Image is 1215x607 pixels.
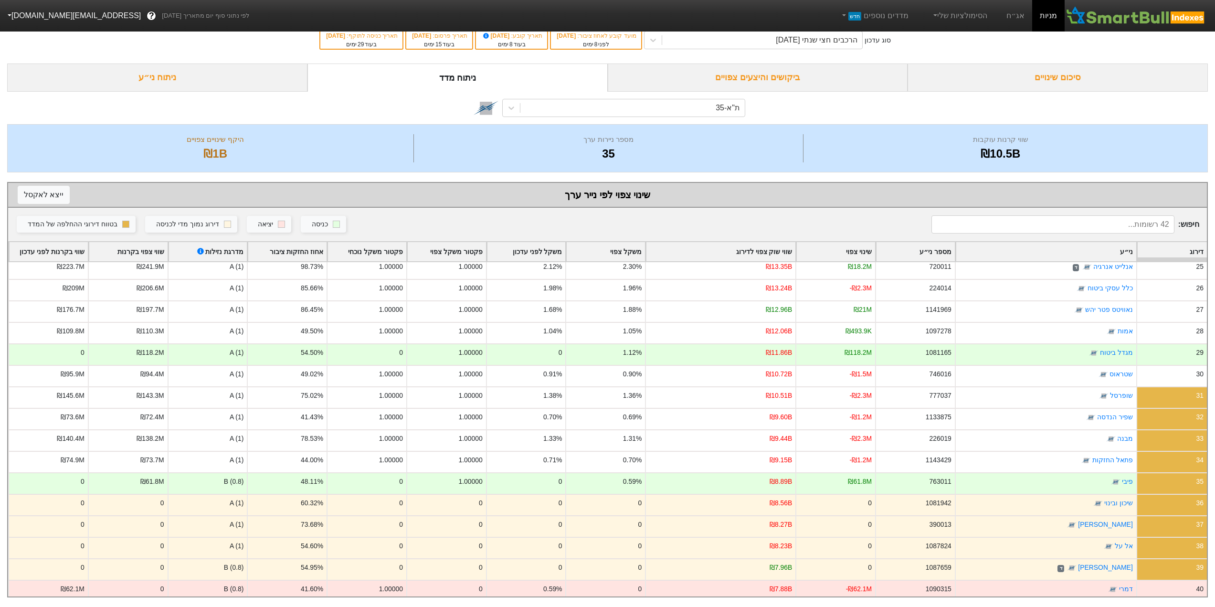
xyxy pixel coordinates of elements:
div: 1087824 [926,541,951,551]
div: מספר ניירות ערך [416,134,800,145]
div: Toggle SortBy [1137,242,1207,262]
div: ₪8.23B [770,541,792,551]
div: 1.00000 [458,305,482,315]
img: tase link [1081,456,1091,466]
div: ₪109.8M [57,326,84,336]
div: B (0.8) [168,472,247,494]
div: 0 [559,498,562,508]
div: 1.00000 [458,412,482,422]
div: 1081165 [926,348,951,358]
div: Toggle SortBy [328,242,406,262]
div: -₪2.3M [850,283,872,293]
div: 0 [81,477,85,487]
div: 0 [160,520,164,530]
div: ₪13.24B [766,283,792,293]
div: 54.95% [301,563,323,573]
div: 54.60% [301,541,323,551]
div: בעוד ימים [481,40,542,49]
img: tase link [474,96,498,120]
button: בטווח דירוגי ההחלפה של המדד [17,216,136,233]
div: היקף שינויים צפויים [20,134,411,145]
span: ? [149,10,154,22]
div: 224014 [929,283,951,293]
div: ₪118.2M [845,348,872,358]
div: A (1) [168,257,247,279]
div: A (1) [168,494,247,515]
div: 78.53% [301,434,323,444]
div: ₪72.4M [140,412,164,422]
div: A (1) [168,343,247,365]
div: 36 [1196,498,1204,508]
div: 0.90% [623,369,642,379]
div: 720011 [929,262,951,272]
div: A (1) [168,322,247,343]
div: 0 [81,498,85,508]
a: שיכון ובינוי [1104,500,1133,507]
div: 1.00000 [458,477,482,487]
div: -₪2.3M [850,434,872,444]
div: A (1) [168,537,247,558]
div: 0 [479,498,483,508]
div: 0 [868,541,872,551]
a: אנלייט אנרגיה [1093,263,1133,271]
div: 0 [868,563,872,573]
div: ₪9.60B [770,412,792,422]
a: אמות [1118,328,1133,335]
div: 1.00000 [458,348,482,358]
div: 0 [638,520,642,530]
div: ₪21M [854,305,872,315]
div: A (1) [168,515,247,537]
div: 38 [1196,541,1204,551]
div: 54.50% [301,348,323,358]
div: ₪118.2M [137,348,164,358]
div: 0 [638,584,642,594]
div: 0 [160,498,164,508]
div: 41.60% [301,584,323,594]
span: [DATE] [557,32,577,39]
div: 1133875 [926,412,951,422]
div: ₪197.7M [137,305,164,315]
div: ₪110.3M [137,326,164,336]
div: 1.00000 [458,283,482,293]
div: ₪61.8M [140,477,164,487]
span: [DATE] [326,32,347,39]
div: -₪1.5M [850,369,872,379]
div: 33 [1196,434,1204,444]
div: ₪145.6M [57,391,84,401]
div: ₪62.1M [61,584,85,594]
div: ₪140.4M [57,434,84,444]
span: [DATE] [412,32,433,39]
div: 32 [1196,412,1204,422]
div: ₪176.7M [57,305,84,315]
div: 1.00000 [379,434,403,444]
div: 390013 [929,520,951,530]
div: 60.32% [301,498,323,508]
img: tase link [1093,499,1103,509]
div: 73.68% [301,520,323,530]
div: ₪7.96B [770,563,792,573]
div: 1.05% [623,326,642,336]
span: [DATE] [482,32,511,39]
img: tase link [1089,349,1099,358]
div: 1.68% [543,305,562,315]
div: 0.59% [623,477,642,487]
div: Toggle SortBy [876,242,955,262]
div: 0 [559,348,562,358]
div: Toggle SortBy [796,242,875,262]
img: tase link [1106,435,1116,444]
div: 49.50% [301,326,323,336]
div: 1.00000 [458,434,482,444]
div: 0.70% [543,412,562,422]
div: ₪12.06B [766,326,792,336]
div: 1.88% [623,305,642,315]
div: ₪10.51B [766,391,792,401]
div: 26 [1196,283,1204,293]
div: 30 [1196,369,1204,379]
div: 1.98% [543,283,562,293]
div: ₪206.6M [137,283,164,293]
div: 0.69% [623,412,642,422]
div: ₪74.9M [61,455,85,465]
div: 1143429 [926,455,951,465]
div: 0 [399,520,403,530]
img: tase link [1067,521,1077,530]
